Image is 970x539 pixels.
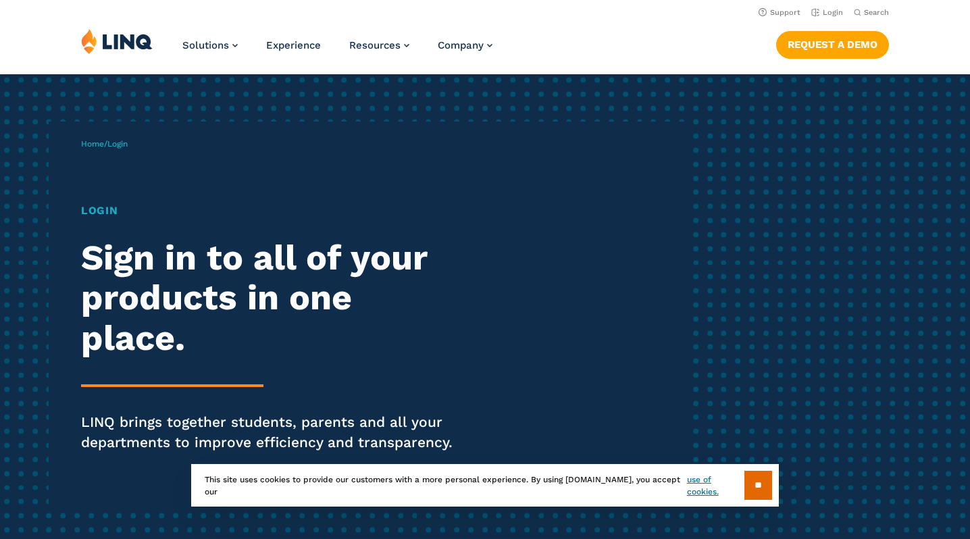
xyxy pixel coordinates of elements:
[759,8,800,17] a: Support
[81,238,455,359] h2: Sign in to all of your products in one place.
[349,39,409,51] a: Resources
[107,139,128,149] span: Login
[776,31,889,58] a: Request a Demo
[191,464,779,507] div: This site uses cookies to provide our customers with a more personal experience. By using [DOMAIN...
[854,7,889,18] button: Open Search Bar
[81,203,455,219] h1: Login
[687,473,744,498] a: use of cookies.
[182,28,492,73] nav: Primary Navigation
[182,39,238,51] a: Solutions
[349,39,401,51] span: Resources
[811,8,843,17] a: Login
[81,413,455,453] p: LINQ brings together students, parents and all your departments to improve efficiency and transpa...
[81,139,128,149] span: /
[438,39,492,51] a: Company
[182,39,229,51] span: Solutions
[81,139,104,149] a: Home
[776,28,889,58] nav: Button Navigation
[438,39,484,51] span: Company
[864,8,889,17] span: Search
[266,39,321,51] a: Experience
[81,28,153,54] img: LINQ | K‑12 Software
